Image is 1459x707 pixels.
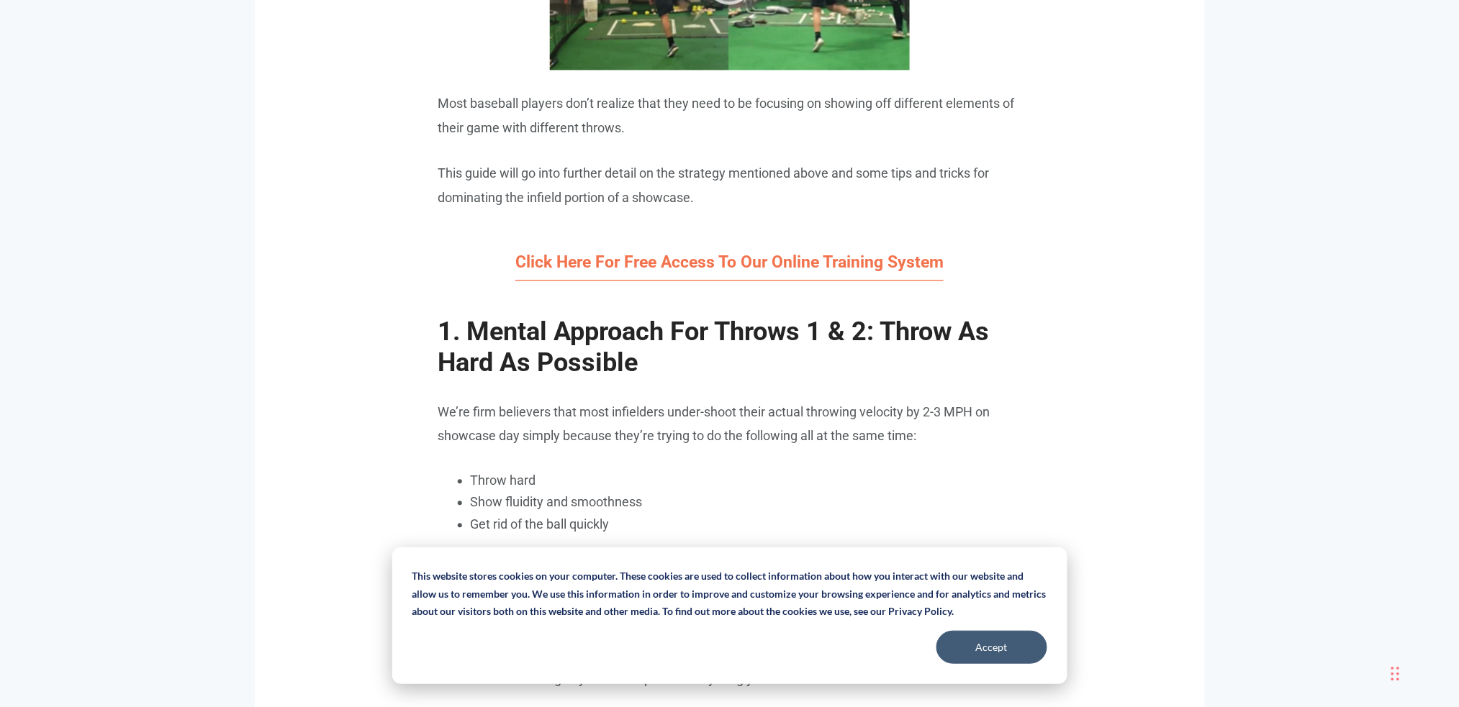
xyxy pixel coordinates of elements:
button: Accept [936,631,1047,664]
a: Click Here For Free Access To Our Online Training System [515,252,944,280]
li: Show fluidity and smoothness [471,491,1021,514]
p: Most baseball players don’t realize that they need to be focusing on showing off different elemen... [438,91,1021,140]
p: This website stores cookies on your computer. These cookies are used to collect information about... [412,567,1047,621]
li: Get rid of the ball quickly [471,514,1021,536]
div: Drag [1391,652,1400,695]
li: Throw hard [471,470,1021,492]
span: 1. Mental Approach For Throws 1 & 2: Throw As Hard As Possible [438,316,990,378]
p: We’re firm believers that most infielders under-shoot their actual throwing velocity by 2-3 MPH o... [438,400,1021,448]
div: Cookie banner [392,547,1067,684]
p: This guide will go into further detail on the strategy mentioned above and some tips and tricks f... [438,161,1021,209]
iframe: Chat Widget [1256,552,1459,707]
